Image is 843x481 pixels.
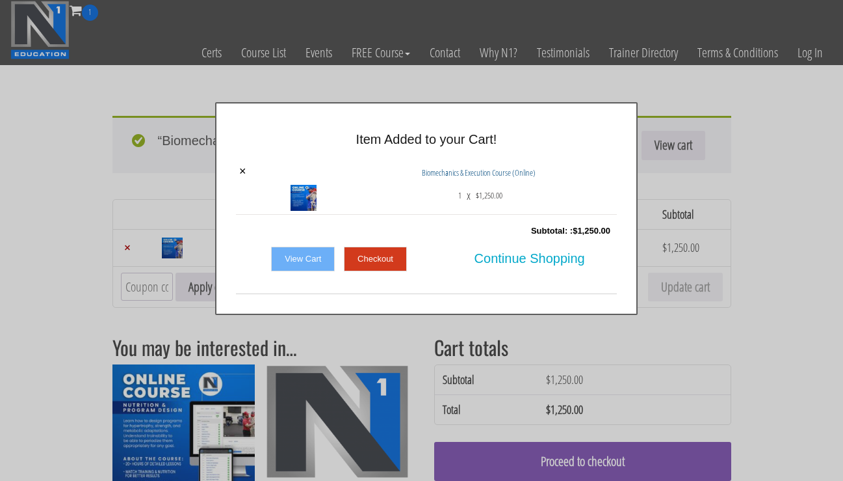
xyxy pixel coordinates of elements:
a: View Cart [271,247,335,271]
span: Continue Shopping [474,245,585,272]
bdi: 1,250.00 [573,226,610,236]
img: Biomechanics & Execution Course (Online) [291,185,317,211]
span: $ [573,226,577,236]
a: Biomechanics & Execution Course (Online) [422,167,536,178]
div: Subtotal: : [236,218,617,244]
a: × [239,165,246,177]
span: Item Added to your Cart! [356,132,497,146]
span: $ [476,189,479,201]
span: 1 [458,185,461,206]
a: Checkout [344,247,407,271]
p: x [467,185,471,206]
bdi: 1,250.00 [476,189,502,201]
